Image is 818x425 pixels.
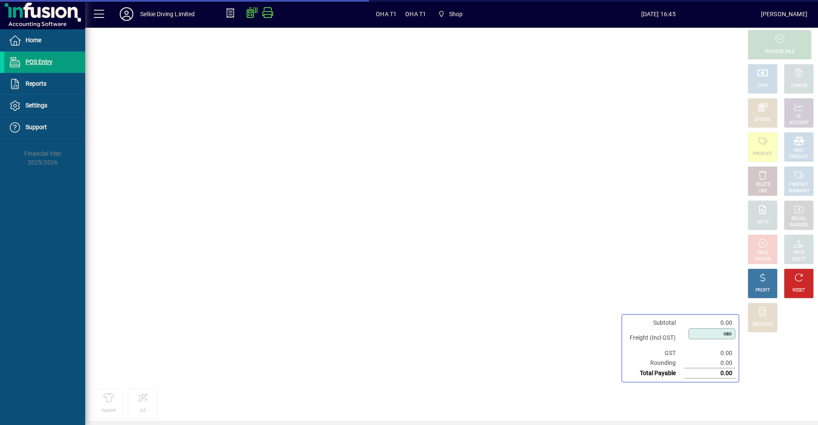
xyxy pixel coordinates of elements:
div: HOLD [757,250,768,256]
div: INVOICE [755,256,770,263]
div: PRICE [793,250,805,256]
span: OHA T1 [405,7,426,21]
div: INVOICES [789,222,808,228]
a: Home [4,30,85,51]
span: POS Entry [26,58,52,65]
a: Support [4,117,85,138]
div: Apparel [101,408,115,414]
a: Settings [4,95,85,116]
span: Support [26,124,47,130]
div: ACCOUNT [789,120,809,126]
span: Settings [26,102,47,109]
td: Freight (Incl GST) [625,328,684,348]
div: RESET [792,287,805,294]
span: Reports [26,80,46,87]
div: PROCESS SALE [765,49,795,55]
div: RECALL [792,216,806,222]
td: Rounding [625,358,684,368]
div: PROFIT [755,287,770,294]
div: Selkie Diving Limited [140,7,195,21]
span: Shop [449,7,463,21]
div: PRODUCT [753,151,772,157]
td: 0.00 [684,318,735,328]
td: Total Payable [625,368,684,379]
div: PRODUCT [789,154,808,160]
div: MISC [794,147,804,154]
td: 0.00 [684,368,735,379]
div: LINE [758,188,767,194]
div: CASH [757,83,768,89]
a: Reports [4,73,85,95]
button: Profile [113,6,140,22]
span: OHA T1 [376,7,397,21]
span: Shop [435,6,466,22]
td: GST [625,348,684,358]
div: CHARGE [791,83,807,89]
td: 0.00 [684,348,735,358]
div: [PERSON_NAME] [761,7,807,21]
div: SELECT [792,256,806,263]
span: [DATE] 16:45 [556,7,761,21]
td: 0.00 [684,358,735,368]
div: SUMMARY [788,188,809,194]
div: NOTE [757,219,768,226]
div: PRODUCT [789,182,808,188]
div: 6.5 [140,408,146,414]
span: Home [26,37,41,43]
div: DISCOUNT [752,321,773,328]
div: GL [796,113,802,120]
div: DELETE [755,182,770,188]
div: EFTPOS [755,117,771,123]
td: Subtotal [625,318,684,328]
